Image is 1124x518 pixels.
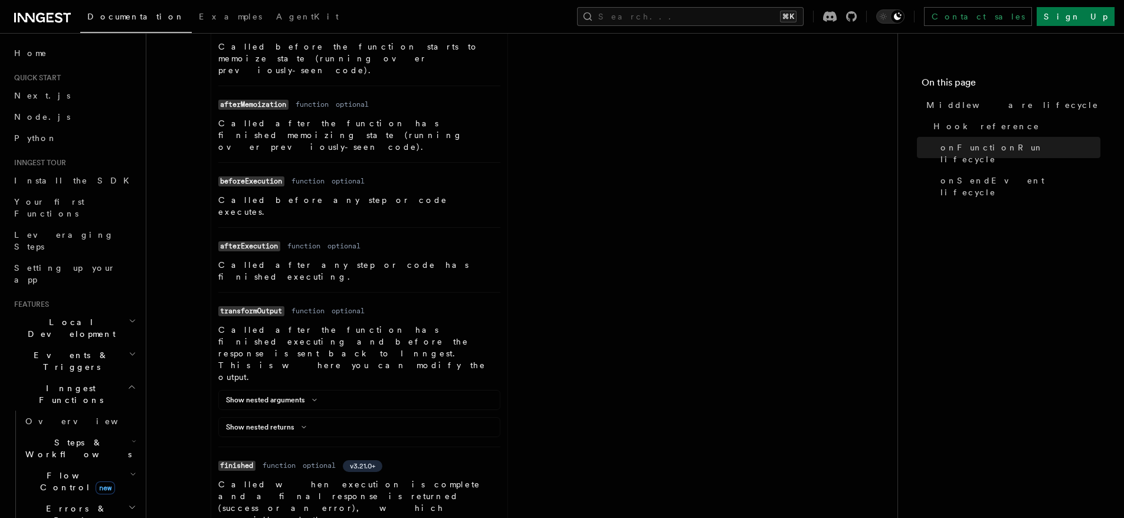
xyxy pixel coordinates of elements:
[350,461,375,471] span: v3.21.0+
[332,306,365,316] dd: optional
[9,345,139,378] button: Events & Triggers
[218,194,500,218] p: Called before any step or code executes.
[218,306,284,316] code: transformOutput
[9,191,139,224] a: Your first Functions
[276,12,339,21] span: AgentKit
[9,349,129,373] span: Events & Triggers
[14,47,47,59] span: Home
[218,324,500,383] p: Called after the function has finished executing and before the response is sent back to Inngest....
[291,176,325,186] dd: function
[263,461,296,470] dd: function
[80,4,192,33] a: Documentation
[929,116,1100,137] a: Hook reference
[218,117,500,153] p: Called after the function has finished memoizing state (running over previously-seen code).
[199,12,262,21] span: Examples
[218,41,500,76] p: Called before the function starts to memoize state (running over previously-seen code).
[21,465,139,498] button: Flow Controlnew
[876,9,905,24] button: Toggle dark mode
[14,91,70,100] span: Next.js
[9,85,139,106] a: Next.js
[14,197,84,218] span: Your first Functions
[218,461,255,471] code: finished
[9,378,139,411] button: Inngest Functions
[9,224,139,257] a: Leveraging Steps
[25,417,147,426] span: Overview
[936,170,1100,203] a: onSendEvent lifecycle
[9,73,61,83] span: Quick start
[9,316,129,340] span: Local Development
[9,127,139,149] a: Python
[218,100,289,110] code: afterMemoization
[303,461,336,470] dd: optional
[922,94,1100,116] a: Middleware lifecycle
[226,395,322,405] button: Show nested arguments
[87,12,185,21] span: Documentation
[226,422,311,432] button: Show nested returns
[21,411,139,432] a: Overview
[21,437,132,460] span: Steps & Workflows
[332,176,365,186] dd: optional
[21,470,130,493] span: Flow Control
[780,11,797,22] kbd: ⌘K
[192,4,269,32] a: Examples
[14,112,70,122] span: Node.js
[327,241,361,251] dd: optional
[9,300,49,309] span: Features
[14,230,114,251] span: Leveraging Steps
[924,7,1032,26] a: Contact sales
[9,106,139,127] a: Node.js
[9,312,139,345] button: Local Development
[941,142,1100,165] span: onFunctionRun lifecycle
[287,241,320,251] dd: function
[218,241,280,251] code: afterExecution
[936,137,1100,170] a: onFunctionRun lifecycle
[14,133,57,143] span: Python
[926,99,1099,111] span: Middleware lifecycle
[9,257,139,290] a: Setting up your app
[9,382,127,406] span: Inngest Functions
[218,259,500,283] p: Called after any step or code has finished executing.
[922,76,1100,94] h4: On this page
[336,100,369,109] dd: optional
[21,432,139,465] button: Steps & Workflows
[9,42,139,64] a: Home
[9,158,66,168] span: Inngest tour
[941,175,1100,198] span: onSendEvent lifecycle
[14,176,136,185] span: Install the SDK
[296,100,329,109] dd: function
[577,7,804,26] button: Search...⌘K
[218,176,284,186] code: beforeExecution
[269,4,346,32] a: AgentKit
[933,120,1040,132] span: Hook reference
[1037,7,1115,26] a: Sign Up
[291,306,325,316] dd: function
[96,481,115,494] span: new
[14,263,116,284] span: Setting up your app
[9,170,139,191] a: Install the SDK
